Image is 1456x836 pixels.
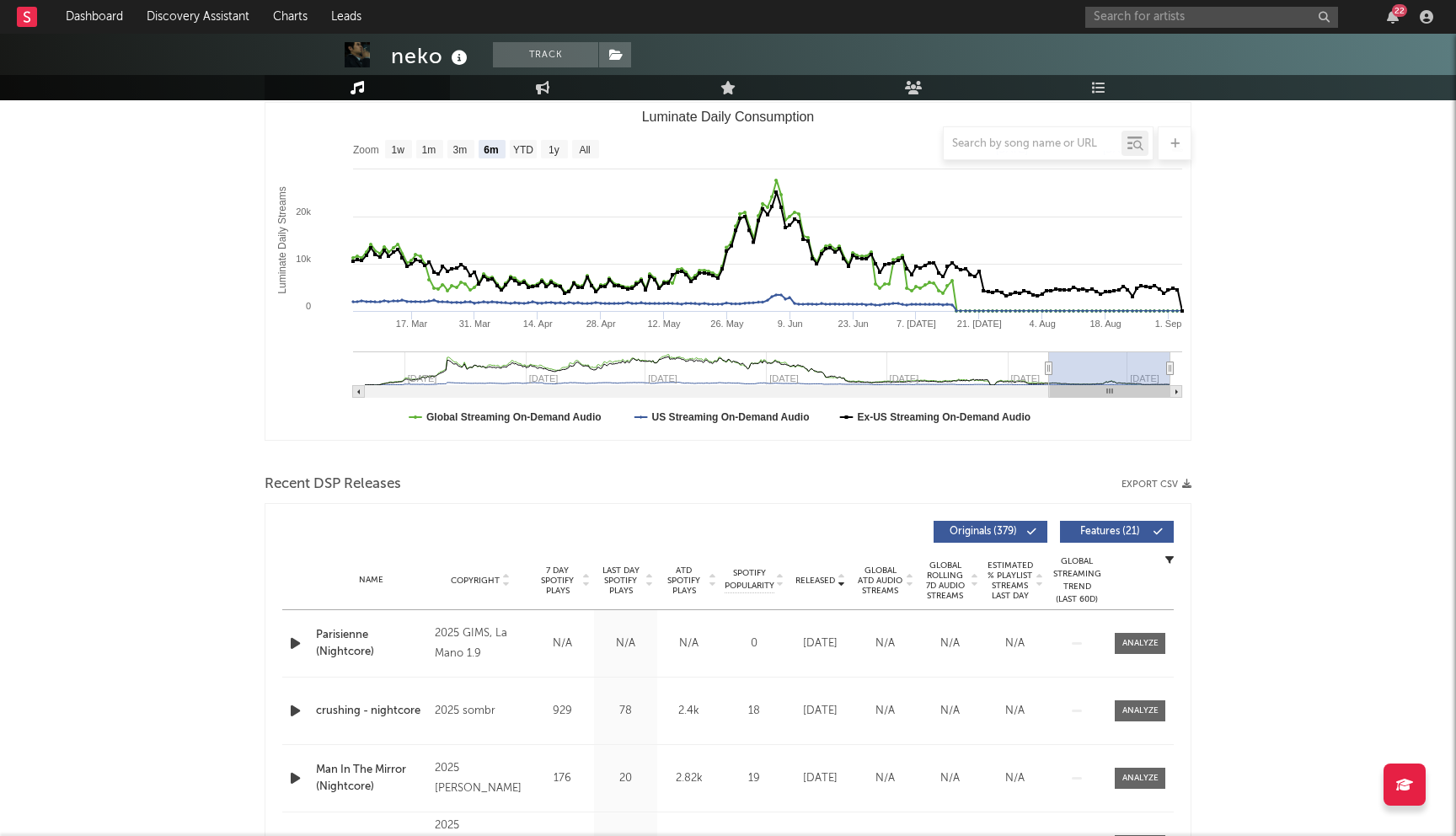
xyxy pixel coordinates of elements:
div: N/A [987,703,1043,720]
text: 12. May [647,319,681,329]
div: N/A [535,635,590,652]
div: N/A [922,770,978,787]
button: 22 [1387,10,1399,24]
div: 929 [535,703,590,720]
text: 9. Jun [778,319,803,329]
text: 14. Apr [523,319,553,329]
a: Parisienne (Nightcore) [316,627,426,660]
div: N/A [857,770,913,787]
button: Originals(379) [934,521,1047,543]
span: Global Rolling 7D Audio Streams [922,560,968,601]
text: Luminate Daily Streams [276,186,288,293]
button: Export CSV [1121,480,1191,490]
div: [DATE] [792,770,848,787]
button: Track [493,42,598,67]
div: Global Streaming Trend (Last 60D) [1052,555,1102,606]
div: 2.82k [661,770,716,787]
input: Search by song name or URL [944,137,1121,151]
text: 23. Jun [838,319,869,329]
text: 28. Apr [586,319,616,329]
a: Man In The Mirror (Nightcore) [316,762,426,795]
text: 21. [DATE] [957,319,1002,329]
text: 17. Mar [396,319,428,329]
div: Name [316,574,426,587]
span: Released [795,576,835,586]
text: US Streaming On-Demand Audio [652,411,810,423]
span: Originals ( 379 ) [945,527,1022,537]
div: 22 [1392,4,1407,17]
div: N/A [857,635,913,652]
text: 31. Mar [459,319,491,329]
div: N/A [661,635,716,652]
div: N/A [857,703,913,720]
text: 20k [296,206,311,217]
span: Global ATD Audio Streams [857,565,903,596]
div: 2.4k [661,703,716,720]
text: 0 [306,301,311,311]
div: 176 [535,770,590,787]
div: 19 [725,770,784,787]
div: N/A [922,703,978,720]
div: 2025 GIMS, La Mano 1.9 [435,624,527,664]
text: 26. May [710,319,744,329]
div: N/A [598,635,653,652]
div: 2025 sombr [435,701,527,721]
div: 0 [725,635,784,652]
div: [DATE] [792,703,848,720]
text: 1. Sep [1155,319,1182,329]
svg: Luminate Daily Consumption [265,103,1191,440]
div: [DATE] [792,635,848,652]
text: Luminate Daily Consumption [642,110,815,124]
text: 4. Aug [1030,319,1056,329]
a: crushing - nightcore [316,703,426,720]
div: 78 [598,703,653,720]
div: N/A [987,635,1043,652]
text: Ex-US Streaming On-Demand Audio [858,411,1031,423]
span: Spotify Popularity [725,567,774,592]
span: ATD Spotify Plays [661,565,706,596]
span: Recent DSP Releases [265,474,401,495]
div: N/A [987,770,1043,787]
div: 2025 [PERSON_NAME] [435,758,527,799]
span: Estimated % Playlist Streams Last Day [987,560,1033,601]
span: Copyright [451,576,500,586]
text: Global Streaming On-Demand Audio [426,411,602,423]
text: 18. Aug [1089,319,1121,329]
span: 7 Day Spotify Plays [535,565,580,596]
text: 10k [296,254,311,264]
div: 18 [725,703,784,720]
div: N/A [922,635,978,652]
text: 7. [DATE] [897,319,936,329]
div: 20 [598,770,653,787]
div: neko [391,42,472,70]
span: Features ( 21 ) [1071,527,1148,537]
span: Last Day Spotify Plays [598,565,643,596]
button: Features(21) [1060,521,1174,543]
input: Search for artists [1085,7,1338,28]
